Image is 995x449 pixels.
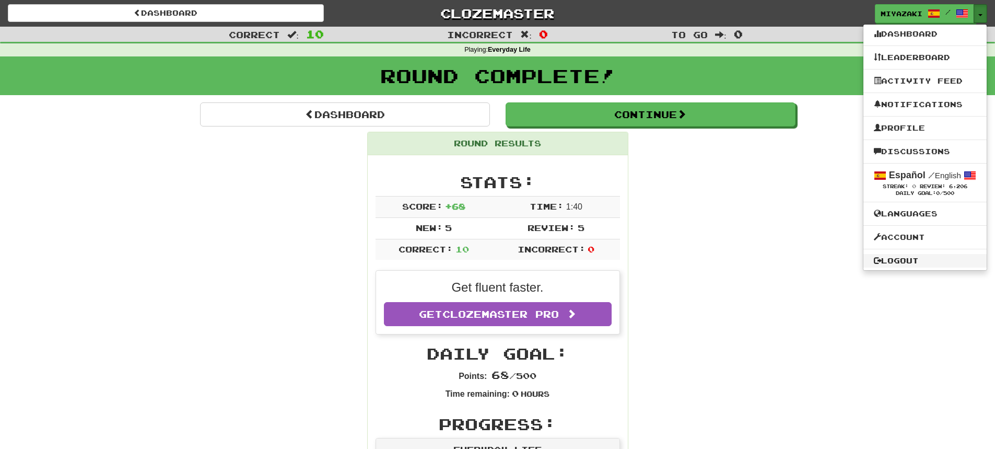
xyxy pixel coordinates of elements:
span: To go [671,29,708,40]
span: New: [416,223,443,233]
strong: Español [889,170,926,180]
p: Get fluent faster. [384,279,612,296]
span: Clozemaster Pro [442,308,559,320]
span: Review: [920,183,945,189]
a: Activity Feed [863,74,987,88]
a: Profile [863,121,987,135]
a: Dashboard [8,4,324,22]
a: Logout [863,254,987,268]
span: Streak: [883,183,908,189]
a: Languages [863,207,987,221]
span: : [715,30,727,39]
a: Español /English Streak: 0 Review: 6,206 Daily Goal:0/500 [863,164,987,202]
span: Time: [530,201,564,211]
a: GetClozemaster Pro [384,302,612,326]
a: Notifications [863,98,987,111]
span: : [520,30,532,39]
span: 6,206 [949,183,967,189]
span: : [287,30,299,39]
small: Hours [521,389,549,398]
h2: Daily Goal: [376,345,620,362]
span: Review: [528,223,575,233]
span: Correct [229,29,280,40]
span: 0 [588,244,594,254]
strong: Everyday Life [488,46,531,53]
a: miyazaki / [875,4,974,23]
h1: Round Complete! [4,65,991,86]
span: 0 [936,190,940,196]
a: Dashboard [200,102,490,126]
span: 0 [539,28,548,40]
button: Continue [506,102,795,126]
a: Leaderboard [863,51,987,64]
span: 5 [445,223,452,233]
a: Dashboard [863,27,987,41]
span: Incorrect: [518,244,586,254]
span: 10 [306,28,324,40]
span: 0 [734,28,743,40]
span: 0 [912,183,916,189]
span: 68 [491,369,509,381]
span: + 68 [445,201,465,211]
div: Daily Goal: /500 [874,190,976,197]
small: English [928,171,961,180]
span: Incorrect [447,29,513,40]
span: Score: [402,201,443,211]
span: / [945,8,951,16]
span: 1 : 40 [566,202,582,211]
span: Correct: [399,244,453,254]
a: Account [863,231,987,244]
span: 5 [578,223,584,233]
span: miyazaki [881,9,922,18]
div: Round Results [368,132,628,155]
a: Clozemaster [340,4,655,22]
span: / [928,170,935,180]
h2: Stats: [376,174,620,191]
span: 10 [455,244,469,254]
a: Discussions [863,145,987,158]
h2: Progress: [376,416,620,433]
span: 0 [512,388,519,398]
strong: Points: [459,372,487,381]
strong: Time remaining: [446,389,510,398]
span: / 500 [491,371,536,381]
